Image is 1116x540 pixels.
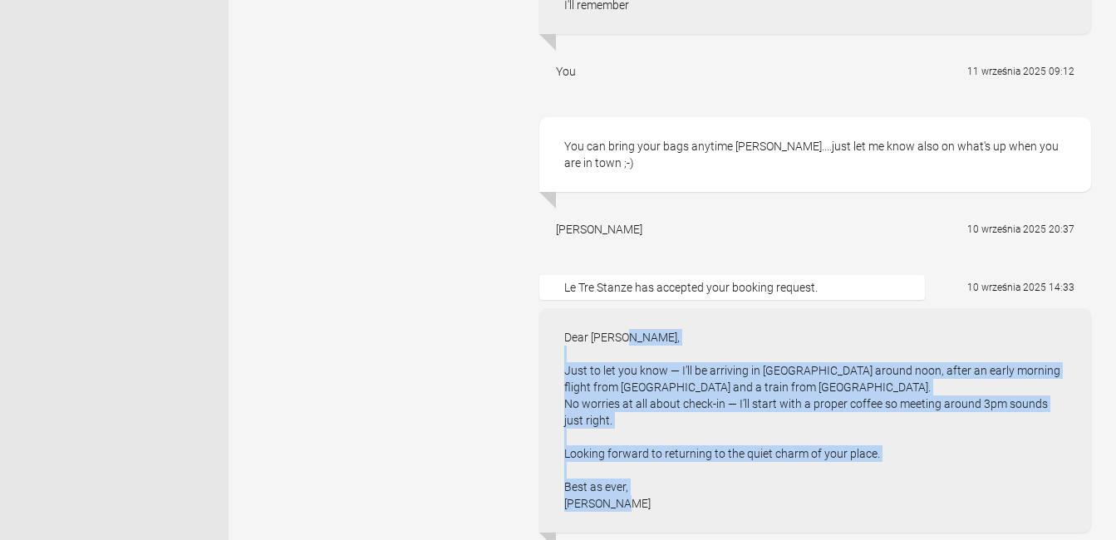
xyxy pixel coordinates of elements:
flynt-date-display: 10 września 2025 14:33 [967,282,1074,293]
flynt-date-display: 11 września 2025 09:12 [967,66,1074,77]
div: Le Tre Stanze has accepted your booking request. [539,275,925,300]
div: You [556,63,576,80]
div: [PERSON_NAME] [556,221,642,238]
flynt-date-display: 10 września 2025 20:37 [967,223,1074,235]
div: Dear [PERSON_NAME], Just to let you know — I’ll be arriving in [GEOGRAPHIC_DATA] around noon, aft... [539,308,1091,533]
div: You can bring your bags anytime [PERSON_NAME]....just let me know also on what's up when you are ... [539,117,1091,192]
